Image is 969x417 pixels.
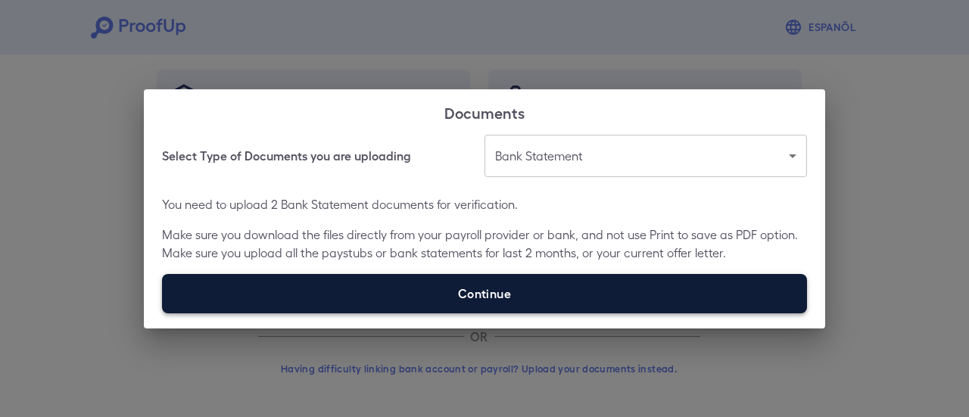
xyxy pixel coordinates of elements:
[162,274,807,313] label: Continue
[484,135,807,177] div: Bank Statement
[162,226,807,262] p: Make sure you download the files directly from your payroll provider or bank, and not use Print t...
[162,147,411,165] h6: Select Type of Documents you are uploading
[144,89,825,135] h2: Documents
[162,195,807,213] p: You need to upload 2 Bank Statement documents for verification.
